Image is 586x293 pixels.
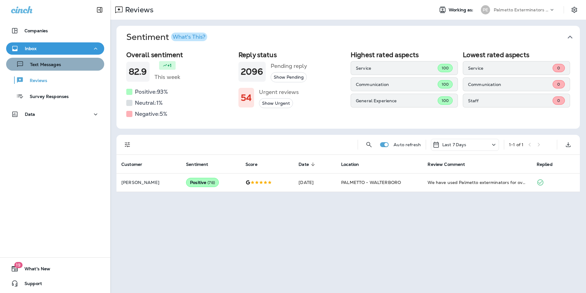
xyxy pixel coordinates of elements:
button: What's This? [171,33,207,41]
h5: Neutral: 1 % [135,98,163,108]
p: +1 [167,62,172,68]
p: Last 7 Days [442,142,466,147]
h1: Sentiment [126,32,207,42]
p: Communication [468,82,553,87]
h2: Lowest rated aspects [463,51,570,59]
span: Customer [121,162,142,167]
button: Show Pending [271,72,307,82]
p: Staff [468,98,553,103]
p: Reviews [123,5,154,14]
span: Replied [537,162,553,167]
h2: Reply status [238,51,346,59]
p: Companies [25,28,48,33]
p: Reviews [24,78,47,84]
div: We have used Palmetto exterminators for over 23 years and have been pleased with their services. ... [428,179,527,186]
span: Location [341,162,359,167]
button: SentimentWhat's This? [121,26,585,49]
span: Location [341,162,367,167]
h2: Highest rated aspects [351,51,458,59]
td: [DATE] [294,173,336,192]
button: Settings [569,4,580,15]
p: Service [468,66,553,71]
button: 19What's New [6,263,104,275]
div: What's This? [173,34,205,40]
div: 1 - 1 of 1 [509,142,523,147]
button: Export as CSV [562,139,574,151]
p: Service [356,66,438,71]
span: PALMETTO - WALTERBORO [341,180,401,185]
span: Sentiment [186,162,208,167]
button: Survey Responses [6,90,104,103]
p: General Experience [356,98,438,103]
h1: 2096 [241,67,263,77]
h5: Pending reply [271,61,307,71]
button: Search Reviews [363,139,375,151]
button: Reviews [6,74,104,87]
button: Inbox [6,42,104,55]
p: Survey Responses [24,94,69,100]
div: Positive [186,178,219,187]
p: Data [25,112,35,117]
span: Score [245,162,257,167]
span: 100 [442,65,449,71]
div: PE [481,5,490,14]
p: Inbox [25,46,36,51]
button: Support [6,277,104,290]
h2: Overall sentiment [126,51,234,59]
p: Communication [356,82,438,87]
span: 0 [557,82,560,87]
button: Show Urgent [259,98,293,108]
span: Date [299,162,309,167]
span: Working as: [449,7,475,13]
span: Date [299,162,317,167]
div: SentimentWhat's This? [116,49,580,129]
button: Data [6,108,104,120]
p: [PERSON_NAME] [121,180,176,185]
h5: This week [154,72,180,82]
span: 100 [442,98,449,103]
span: ( 78 ) [207,180,215,185]
h5: Negative: 5 % [135,109,167,119]
h1: 54 [241,93,252,103]
span: 100 [442,82,449,87]
span: 0 [557,65,560,71]
span: 0 [557,98,560,103]
button: Collapse Sidebar [91,4,108,16]
h5: Urgent reviews [259,87,299,97]
span: Sentiment [186,162,216,167]
span: 19 [14,262,22,268]
h5: Positive: 93 % [135,87,168,97]
span: What's New [18,266,50,274]
button: Filters [121,139,134,151]
span: Review Comment [428,162,465,167]
h1: 82.9 [129,67,147,77]
span: Review Comment [428,162,473,167]
span: Customer [121,162,150,167]
span: Score [245,162,265,167]
span: Replied [537,162,561,167]
p: Text Messages [24,62,61,68]
button: Companies [6,25,104,37]
span: Support [18,281,42,288]
p: Auto refresh [394,142,421,147]
p: Palmetto Exterminators LLC [494,7,549,12]
button: Text Messages [6,58,104,71]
